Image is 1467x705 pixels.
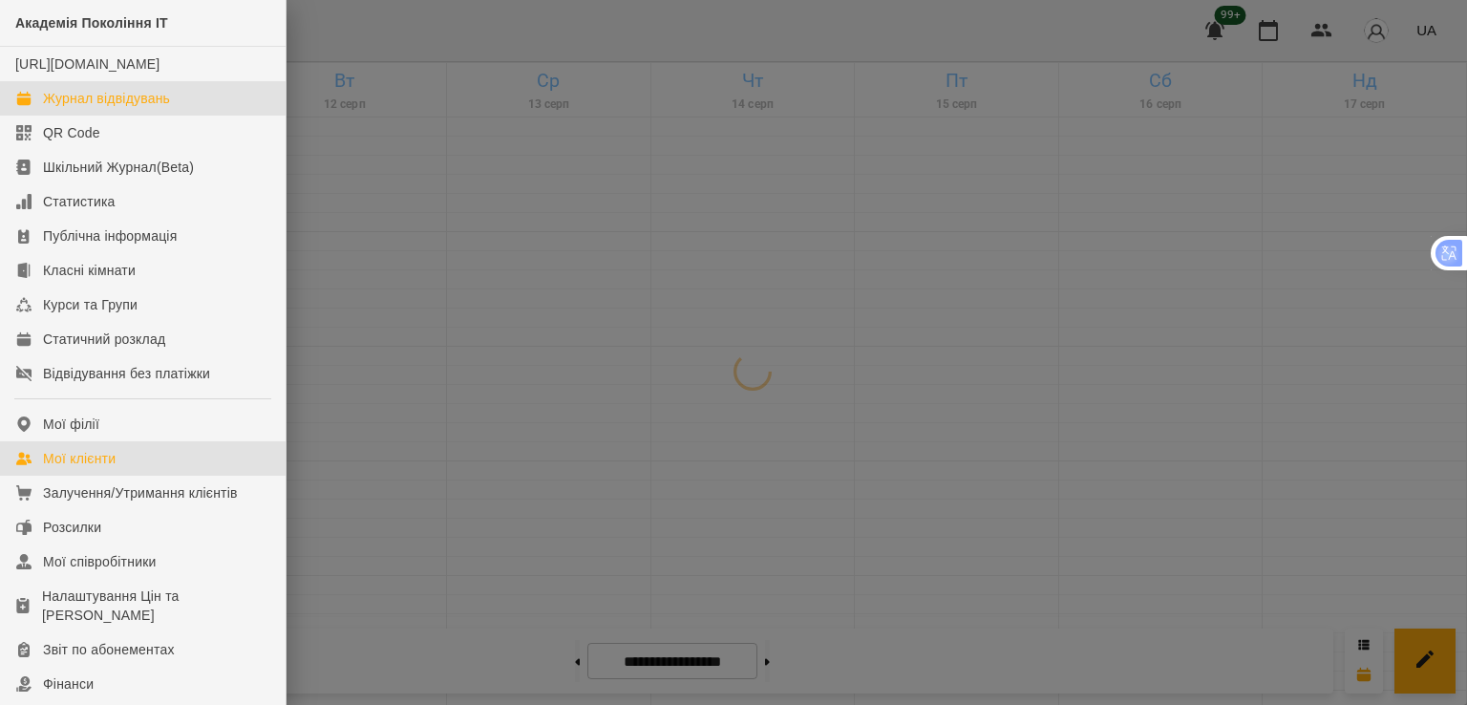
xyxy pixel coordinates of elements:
[15,15,168,31] span: Академія Покоління ІТ
[43,192,116,211] div: Статистика
[43,640,175,659] div: Звіт по абонементах
[43,89,170,108] div: Журнал відвідувань
[43,518,101,537] div: Розсилки
[43,674,94,694] div: Фінанси
[43,123,100,142] div: QR Code
[43,295,138,314] div: Курси та Групи
[42,587,270,625] div: Налаштування Цін та [PERSON_NAME]
[43,158,194,177] div: Шкільний Журнал(Beta)
[43,483,238,502] div: Залучення/Утримання клієнтів
[43,415,99,434] div: Мої філії
[43,552,157,571] div: Мої співробітники
[43,330,165,349] div: Статичний розклад
[43,261,136,280] div: Класні кімнати
[15,56,159,72] a: [URL][DOMAIN_NAME]
[43,226,177,246] div: Публічна інформація
[43,364,210,383] div: Відвідування без платіжки
[43,449,116,468] div: Мої клієнти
